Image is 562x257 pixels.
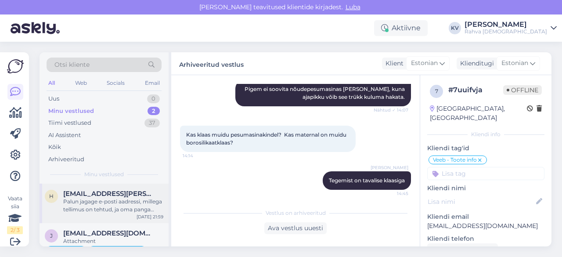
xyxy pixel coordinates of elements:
[54,60,90,69] span: Otsi kliente
[186,131,348,146] span: Kas klaas muidu pesumasinakindel? Kas maternal on muidu borosilikaatklaas?
[137,214,163,220] div: [DATE] 21:59
[105,77,126,89] div: Socials
[465,21,557,35] a: [PERSON_NAME]Rahva [DEMOGRAPHIC_DATA]
[183,152,216,159] span: 14:14
[371,164,408,171] span: [PERSON_NAME]
[50,232,53,239] span: j
[63,198,163,214] div: Palun jagage e-posti aadressi, millega tellimus on tehtud, ja oma panga maksekorraldust meilile [...
[465,28,547,35] div: Rahva [DEMOGRAPHIC_DATA]
[374,107,408,113] span: Nähtud ✓ 14:07
[457,59,494,68] div: Klienditugi
[144,119,160,127] div: 37
[427,243,498,255] div: Küsi telefoninumbrit
[245,86,406,100] span: Pigem ei soovita nõudepesumasinas [PERSON_NAME], kuna ajapikku võib see trükk kuluma hakata.
[329,177,405,184] span: Tegemist on tavalise klaasiga
[375,190,408,197] span: 14:45
[430,104,527,123] div: [GEOGRAPHIC_DATA], [GEOGRAPHIC_DATA]
[411,58,438,68] span: Estonian
[73,77,89,89] div: Web
[427,167,544,180] input: Lisa tag
[48,143,61,152] div: Kõik
[428,197,534,206] input: Lisa nimi
[48,155,84,164] div: Arhiveeritud
[143,77,162,89] div: Email
[435,88,438,94] span: 7
[48,131,81,140] div: AI Assistent
[343,3,363,11] span: Luba
[449,22,461,34] div: KV
[63,237,163,245] div: Attachment
[47,77,57,89] div: All
[382,59,403,68] div: Klient
[465,21,547,28] div: [PERSON_NAME]
[448,85,503,95] div: # 7uuifvja
[7,226,23,234] div: 2 / 3
[48,119,91,127] div: Tiimi vestlused
[84,170,124,178] span: Minu vestlused
[427,184,544,193] p: Kliendi nimi
[433,157,477,163] span: Veeb - Toote info
[374,20,428,36] div: Aktiivne
[264,222,327,234] div: Ava vestlus uuesti
[427,234,544,243] p: Kliendi telefon
[7,59,24,73] img: Askly Logo
[63,190,155,198] span: hele.lepik@gmail.com
[427,130,544,138] div: Kliendi info
[48,107,94,116] div: Minu vestlused
[148,107,160,116] div: 2
[501,58,528,68] span: Estonian
[49,193,54,199] span: h
[427,221,544,231] p: [EMAIL_ADDRESS][DOMAIN_NAME]
[147,94,160,103] div: 0
[503,85,542,95] span: Offline
[48,94,59,103] div: Uus
[7,195,23,234] div: Vaata siia
[179,58,244,69] label: Arhiveeritud vestlus
[266,209,326,217] span: Vestlus on arhiveeritud
[63,229,155,237] span: jaanika.aasav@icloud.com
[427,144,544,153] p: Kliendi tag'id
[427,212,544,221] p: Kliendi email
